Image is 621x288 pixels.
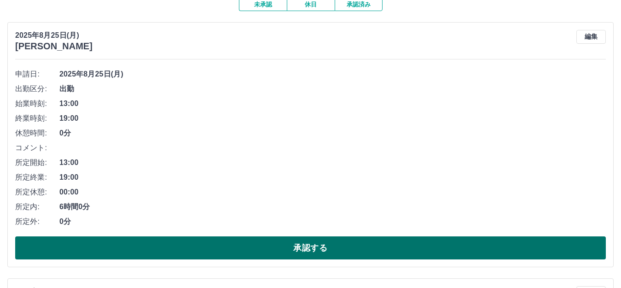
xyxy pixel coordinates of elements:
span: 所定開始: [15,157,59,168]
button: 承認する [15,236,606,259]
span: 13:00 [59,98,606,109]
span: 0分 [59,216,606,227]
span: 13:00 [59,157,606,168]
span: 19:00 [59,172,606,183]
span: 所定終業: [15,172,59,183]
span: 所定外: [15,216,59,227]
span: コメント: [15,142,59,153]
span: 0分 [59,128,606,139]
span: 休憩時間: [15,128,59,139]
span: 出勤 [59,83,606,94]
span: 申請日: [15,69,59,80]
span: 始業時刻: [15,98,59,109]
span: 00:00 [59,187,606,198]
h3: [PERSON_NAME] [15,41,93,52]
span: 出勤区分: [15,83,59,94]
span: 6時間0分 [59,201,606,212]
span: 所定休憩: [15,187,59,198]
p: 2025年8月25日(月) [15,30,93,41]
span: 19:00 [59,113,606,124]
span: 2025年8月25日(月) [59,69,606,80]
span: 終業時刻: [15,113,59,124]
button: 編集 [576,30,606,44]
span: 所定内: [15,201,59,212]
